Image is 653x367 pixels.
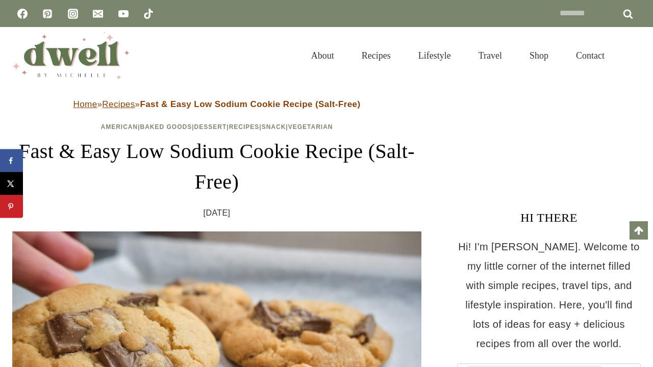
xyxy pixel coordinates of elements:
[73,99,97,109] a: Home
[113,4,134,24] a: YouTube
[297,38,348,73] a: About
[101,123,333,130] span: | | | | |
[348,38,405,73] a: Recipes
[288,123,333,130] a: Vegetarian
[138,4,159,24] a: TikTok
[623,47,641,64] button: View Search Form
[229,123,260,130] a: Recipes
[37,4,58,24] a: Pinterest
[562,38,618,73] a: Contact
[73,99,361,109] span: » »
[12,136,421,197] h1: Fast & Easy Low Sodium Cookie Recipe (Salt-Free)
[630,221,648,240] a: Scroll to top
[12,32,130,79] img: DWELL by michelle
[88,4,108,24] a: Email
[457,208,641,227] h3: HI THERE
[12,4,33,24] a: Facebook
[101,123,138,130] a: American
[297,38,618,73] nav: Primary Navigation
[204,205,231,221] time: [DATE]
[140,123,192,130] a: Baked Goods
[457,237,641,353] p: Hi! I'm [PERSON_NAME]. Welcome to my little corner of the internet filled with simple recipes, tr...
[140,99,360,109] strong: Fast & Easy Low Sodium Cookie Recipe (Salt-Free)
[405,38,465,73] a: Lifestyle
[63,4,83,24] a: Instagram
[516,38,562,73] a: Shop
[262,123,286,130] a: Snack
[102,99,135,109] a: Recipes
[194,123,227,130] a: Dessert
[465,38,516,73] a: Travel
